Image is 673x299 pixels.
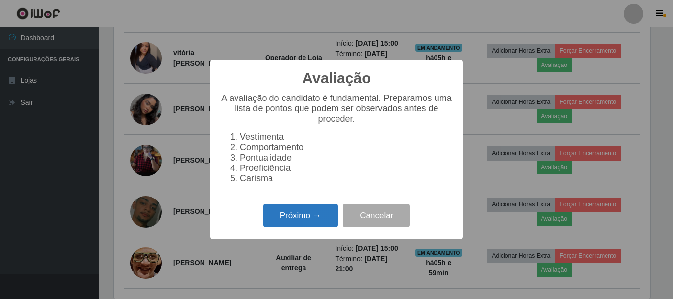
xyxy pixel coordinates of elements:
[240,132,453,142] li: Vestimenta
[240,173,453,184] li: Carisma
[240,142,453,153] li: Comportamento
[343,204,410,227] button: Cancelar
[220,93,453,124] p: A avaliação do candidato é fundamental. Preparamos uma lista de pontos que podem ser observados a...
[303,69,371,87] h2: Avaliação
[240,153,453,163] li: Pontualidade
[263,204,338,227] button: Próximo →
[240,163,453,173] li: Proeficiência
